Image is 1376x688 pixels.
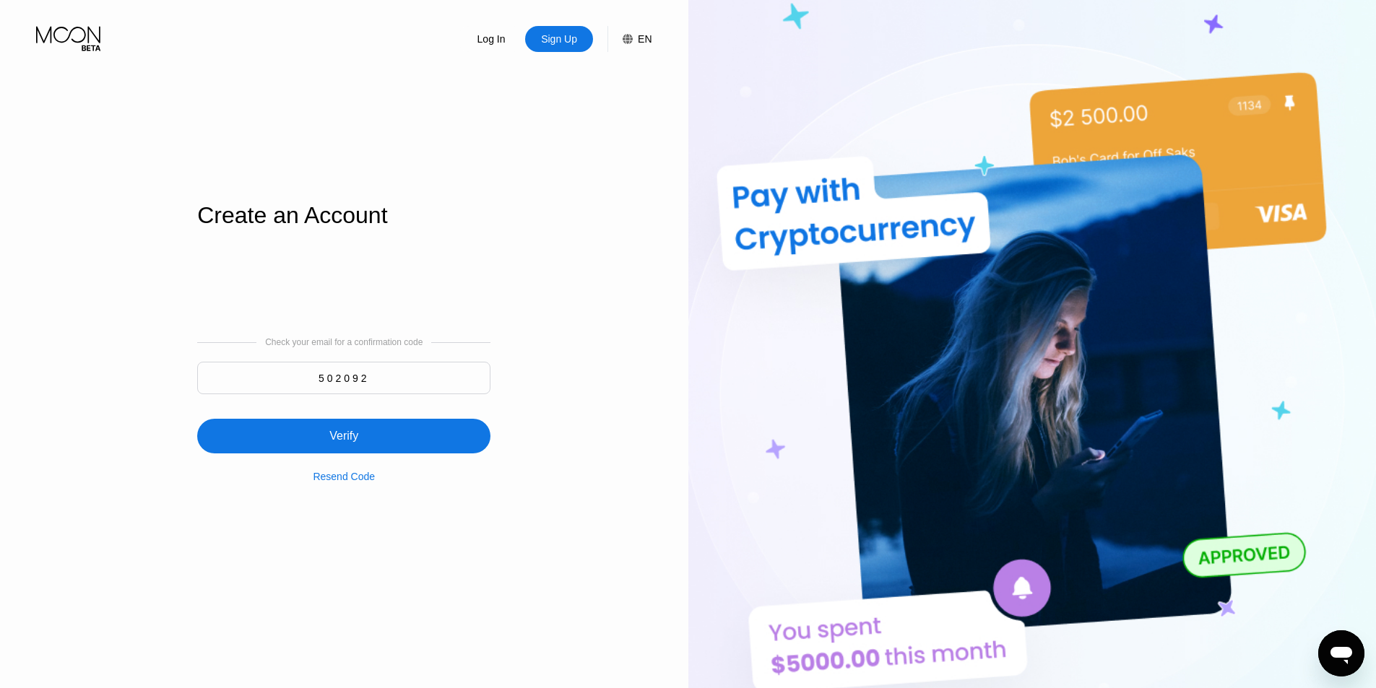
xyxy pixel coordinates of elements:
div: Verify [329,429,358,443]
div: Check your email for a confirmation code [265,337,423,347]
div: Sign Up [540,32,579,46]
div: Verify [197,401,490,453]
div: Log In [457,26,525,52]
div: EN [638,33,652,45]
div: EN [607,26,652,52]
div: Resend Code [313,453,375,482]
div: Resend Code [313,471,375,482]
input: 000000 [197,362,490,394]
div: Log In [476,32,507,46]
div: Sign Up [525,26,593,52]
iframe: Button to launch messaging window [1318,630,1364,676]
div: Create an Account [197,202,490,229]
